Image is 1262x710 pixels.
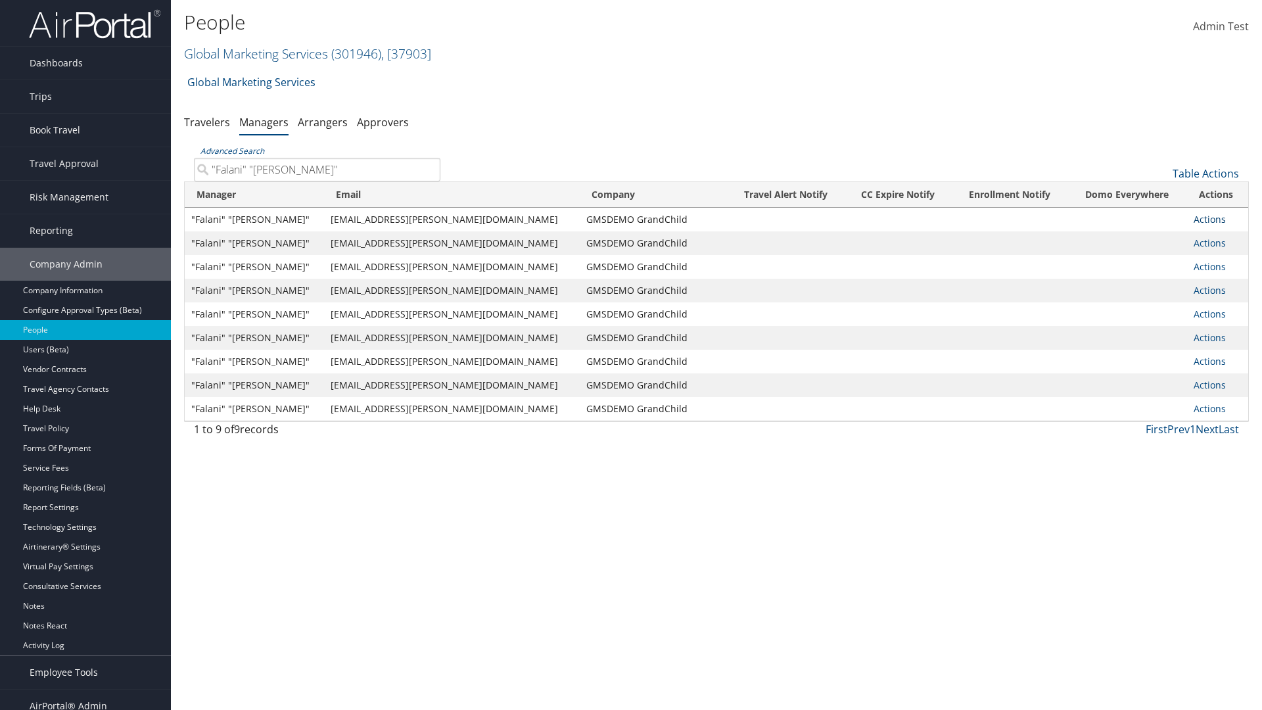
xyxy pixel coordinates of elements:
td: [EMAIL_ADDRESS][PERSON_NAME][DOMAIN_NAME] [324,373,579,397]
td: [EMAIL_ADDRESS][PERSON_NAME][DOMAIN_NAME] [324,279,579,302]
div: 1 to 9 of records [194,421,440,444]
span: ( 301946 ) [331,45,381,62]
td: [EMAIL_ADDRESS][PERSON_NAME][DOMAIN_NAME] [324,231,579,255]
td: "Falani" "[PERSON_NAME]" [185,373,324,397]
td: [EMAIL_ADDRESS][PERSON_NAME][DOMAIN_NAME] [324,326,579,350]
span: Risk Management [30,181,108,214]
a: Actions [1194,308,1226,320]
td: GMSDEMO GrandChild [580,231,726,255]
a: Actions [1194,379,1226,391]
a: Prev [1167,422,1190,437]
span: Employee Tools [30,656,98,689]
span: Trips [30,80,52,113]
td: "Falani" "[PERSON_NAME]" [185,302,324,326]
a: Table Actions [1173,166,1239,181]
a: Global Marketing Services [184,45,431,62]
th: Actions [1187,182,1248,208]
td: GMSDEMO GrandChild [580,302,726,326]
span: Book Travel [30,114,80,147]
td: [EMAIL_ADDRESS][PERSON_NAME][DOMAIN_NAME] [324,208,579,231]
a: Global Marketing Services [187,69,315,95]
span: Dashboards [30,47,83,80]
td: GMSDEMO GrandChild [580,255,726,279]
td: [EMAIL_ADDRESS][PERSON_NAME][DOMAIN_NAME] [324,350,579,373]
td: GMSDEMO GrandChild [580,208,726,231]
span: Admin Test [1193,19,1249,34]
th: Travel Alert Notify: activate to sort column ascending [726,182,845,208]
td: [EMAIL_ADDRESS][PERSON_NAME][DOMAIN_NAME] [324,255,579,279]
td: GMSDEMO GrandChild [580,397,726,421]
th: Enrollment Notify: activate to sort column ascending [951,182,1067,208]
th: Company: activate to sort column ascending [580,182,726,208]
a: Actions [1194,260,1226,273]
td: GMSDEMO GrandChild [580,350,726,373]
td: [EMAIL_ADDRESS][PERSON_NAME][DOMAIN_NAME] [324,302,579,326]
span: Travel Approval [30,147,99,180]
th: Email: activate to sort column ascending [324,182,579,208]
a: Actions [1194,237,1226,249]
td: "Falani" "[PERSON_NAME]" [185,326,324,350]
td: "Falani" "[PERSON_NAME]" [185,231,324,255]
th: Domo Everywhere [1067,182,1186,208]
td: "Falani" "[PERSON_NAME]" [185,208,324,231]
th: Manager: activate to sort column descending [185,182,324,208]
td: GMSDEMO GrandChild [580,279,726,302]
td: "Falani" "[PERSON_NAME]" [185,279,324,302]
td: GMSDEMO GrandChild [580,326,726,350]
a: 1 [1190,422,1196,437]
a: Actions [1194,355,1226,367]
a: Travelers [184,115,230,130]
a: Actions [1194,284,1226,296]
a: Actions [1194,213,1226,225]
a: Last [1219,422,1239,437]
th: CC Expire Notify: activate to sort column ascending [845,182,951,208]
span: Company Admin [30,248,103,281]
a: Advanced Search [200,145,264,156]
h1: People [184,9,894,36]
span: , [ 37903 ] [381,45,431,62]
td: GMSDEMO GrandChild [580,373,726,397]
a: Managers [239,115,289,130]
td: "Falani" "[PERSON_NAME]" [185,255,324,279]
a: Actions [1194,331,1226,344]
span: 9 [234,422,240,437]
input: Advanced Search [194,158,440,181]
a: First [1146,422,1167,437]
td: [EMAIL_ADDRESS][PERSON_NAME][DOMAIN_NAME] [324,397,579,421]
span: Reporting [30,214,73,247]
td: "Falani" "[PERSON_NAME]" [185,350,324,373]
td: "Falani" "[PERSON_NAME]" [185,397,324,421]
img: airportal-logo.png [29,9,160,39]
a: Next [1196,422,1219,437]
a: Actions [1194,402,1226,415]
a: Approvers [357,115,409,130]
a: Admin Test [1193,7,1249,47]
a: Arrangers [298,115,348,130]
